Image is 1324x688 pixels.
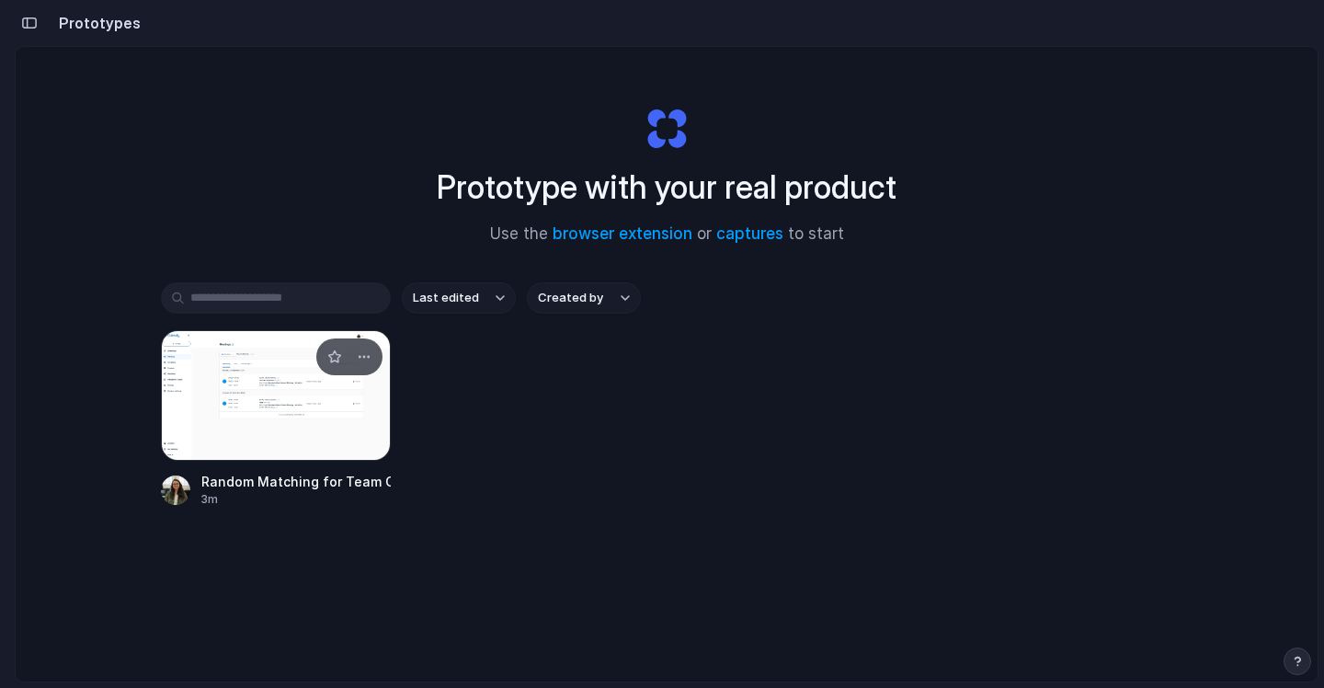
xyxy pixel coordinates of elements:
[538,289,603,307] span: Created by
[402,282,516,314] button: Last edited
[553,224,692,243] a: browser extension
[437,163,896,212] h1: Prototype with your real product
[413,289,479,307] span: Last edited
[201,472,391,491] div: Random Matching for Team Coffee
[716,224,783,243] a: captures
[490,223,844,247] span: Use the or to start
[161,330,391,508] a: Random Matching for Team CoffeeRandom Matching for Team Coffee3m
[51,12,141,34] h2: Prototypes
[201,491,391,508] div: 3m
[527,282,641,314] button: Created by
